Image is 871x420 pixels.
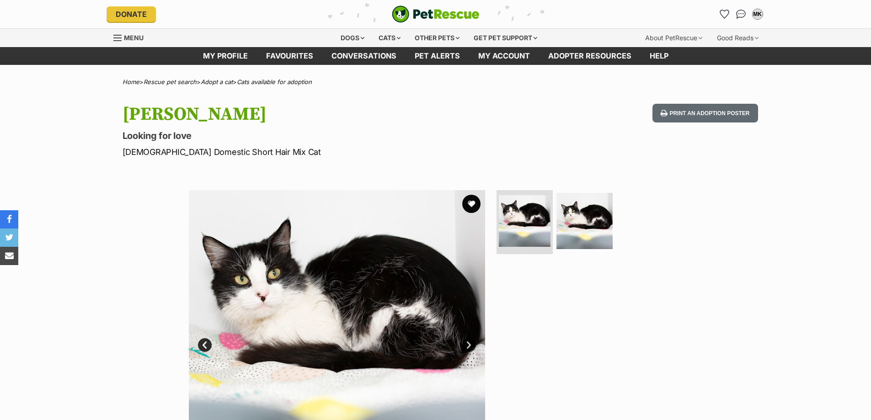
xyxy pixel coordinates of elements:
a: Donate [107,6,156,22]
p: [DEMOGRAPHIC_DATA] Domestic Short Hair Mix Cat [123,146,509,158]
a: Home [123,78,139,85]
h1: [PERSON_NAME] [123,104,509,125]
ul: Account quick links [717,7,765,21]
div: Dogs [334,29,371,47]
div: Get pet support [467,29,544,47]
div: Cats [372,29,407,47]
a: Conversations [734,7,748,21]
a: My profile [194,47,257,65]
a: Next [462,338,476,352]
a: Rescue pet search [144,78,197,85]
div: Good Reads [711,29,765,47]
a: My account [469,47,539,65]
a: PetRescue [392,5,480,23]
a: Favourites [257,47,322,65]
div: > > > [100,79,772,85]
img: chat-41dd97257d64d25036548639549fe6c8038ab92f7586957e7f3b1b290dea8141.svg [736,10,746,19]
button: favourite [462,195,481,213]
button: My account [750,7,765,21]
img: Photo of Bob [499,195,550,247]
button: Print an adoption poster [652,104,758,122]
a: Adopter resources [539,47,641,65]
a: Favourites [717,7,732,21]
a: Cats available for adoption [237,78,312,85]
a: Adopt a cat [201,78,233,85]
p: Looking for love [123,129,509,142]
a: Pet alerts [406,47,469,65]
a: Menu [113,29,150,45]
a: Help [641,47,678,65]
span: Menu [124,34,144,42]
img: logo-cat-932fe2b9b8326f06289b0f2fb663e598f794de774fb13d1741a6617ecf9a85b4.svg [392,5,480,23]
div: About PetRescue [639,29,709,47]
a: conversations [322,47,406,65]
div: MK [753,10,762,19]
img: Photo of Bob [556,193,613,249]
a: Prev [198,338,212,352]
div: Other pets [408,29,466,47]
